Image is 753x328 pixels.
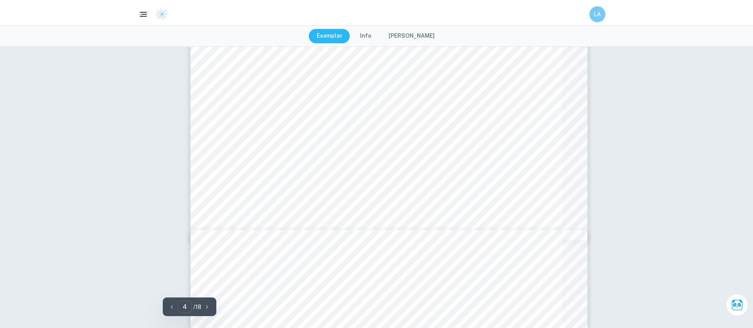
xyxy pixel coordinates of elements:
button: Info [352,29,379,43]
button: [PERSON_NAME] [381,29,443,43]
a: Clastify logo [151,8,168,20]
button: Ask Clai [726,294,748,316]
p: / 18 [193,303,201,311]
button: LA [589,6,605,22]
img: Clastify logo [156,8,168,20]
h6: LA [593,10,602,19]
button: Exemplar [309,29,351,43]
